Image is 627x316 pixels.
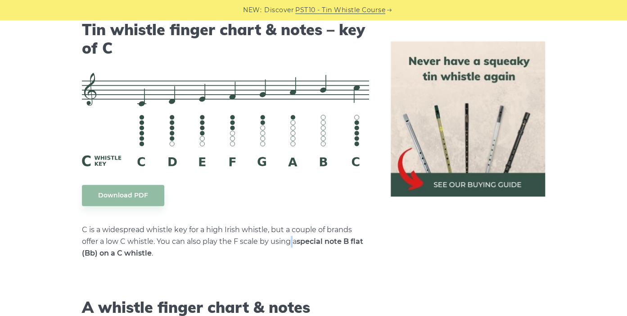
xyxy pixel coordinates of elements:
a: PST10 - Tin Whistle Course [295,5,385,15]
a: Download PDF [82,185,164,206]
h2: Tin whistle finger chart & notes – key of C [82,21,369,58]
span: Discover [264,5,294,15]
span: NEW: [243,5,262,15]
img: C Whistle Fingering Chart And Notes [82,73,369,166]
img: tin whistle buying guide [391,41,546,197]
p: C is a widespread whistle key for a high Irish whistle, but a couple of brands offer a low C whis... [82,224,369,259]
